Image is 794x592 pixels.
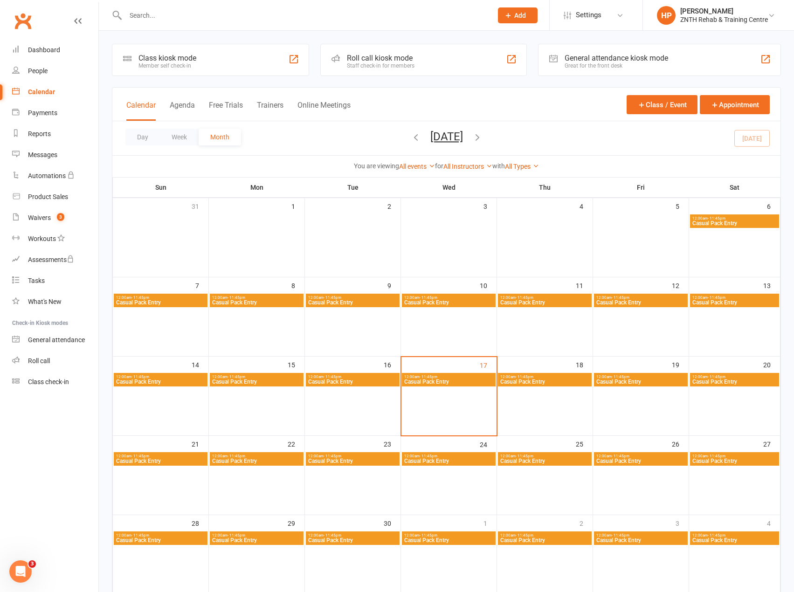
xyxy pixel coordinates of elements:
[28,277,45,284] div: Tasks
[212,458,302,464] span: Casual Pack Entry
[195,277,208,293] div: 7
[672,277,689,293] div: 12
[28,151,57,158] div: Messages
[297,101,351,121] button: Online Meetings
[116,454,206,458] span: 12:00am
[420,296,437,300] span: - 11:45pm
[596,300,686,305] span: Casual Pack Entry
[126,101,156,121] button: Calendar
[212,296,302,300] span: 12:00am
[12,124,98,145] a: Reports
[596,454,686,458] span: 12:00am
[28,67,48,75] div: People
[593,178,689,197] th: Fri
[288,357,304,372] div: 15
[657,6,676,25] div: HP
[9,560,32,583] iframe: Intercom live chat
[500,537,590,543] span: Casual Pack Entry
[291,277,304,293] div: 8
[692,296,777,300] span: 12:00am
[192,515,208,530] div: 28
[763,277,780,293] div: 13
[28,109,57,117] div: Payments
[763,357,780,372] div: 20
[596,375,686,379] span: 12:00am
[399,163,435,170] a: All events
[672,436,689,451] div: 26
[116,379,206,385] span: Casual Pack Entry
[596,379,686,385] span: Casual Pack Entry
[497,178,593,197] th: Thu
[692,300,777,305] span: Casual Pack Entry
[401,178,497,197] th: Wed
[324,454,341,458] span: - 11:45pm
[576,357,593,372] div: 18
[131,375,149,379] span: - 11:45pm
[12,145,98,165] a: Messages
[680,7,768,15] div: [PERSON_NAME]
[692,375,777,379] span: 12:00am
[12,61,98,82] a: People
[700,95,770,114] button: Appointment
[288,515,304,530] div: 29
[404,300,494,305] span: Casual Pack Entry
[354,162,399,170] strong: You are viewing
[404,537,494,543] span: Casual Pack Entry
[500,458,590,464] span: Casual Pack Entry
[170,101,195,121] button: Agenda
[767,198,780,213] div: 6
[12,330,98,351] a: General attendance kiosk mode
[420,454,437,458] span: - 11:45pm
[28,46,60,54] div: Dashboard
[28,336,85,344] div: General attendance
[116,537,206,543] span: Casual Pack Entry
[12,40,98,61] a: Dashboard
[387,277,400,293] div: 9
[565,62,668,69] div: Great for the front desk
[324,375,341,379] span: - 11:45pm
[28,378,69,385] div: Class check-in
[404,458,494,464] span: Casual Pack Entry
[516,533,533,537] span: - 11:45pm
[131,454,149,458] span: - 11:45pm
[708,375,725,379] span: - 11:45pm
[627,95,697,114] button: Class / Event
[492,162,505,170] strong: with
[12,249,98,270] a: Assessments
[28,560,36,568] span: 3
[12,291,98,312] a: What's New
[692,458,777,464] span: Casual Pack Entry
[209,178,305,197] th: Mon
[516,296,533,300] span: - 11:45pm
[500,454,590,458] span: 12:00am
[500,379,590,385] span: Casual Pack Entry
[612,533,629,537] span: - 11:45pm
[212,379,302,385] span: Casual Pack Entry
[430,130,463,143] button: [DATE]
[580,198,593,213] div: 4
[596,533,686,537] span: 12:00am
[596,458,686,464] span: Casual Pack Entry
[113,178,209,197] th: Sun
[324,533,341,537] span: - 11:45pm
[28,193,68,200] div: Product Sales
[576,5,601,26] span: Settings
[12,82,98,103] a: Calendar
[708,533,725,537] span: - 11:45pm
[212,454,302,458] span: 12:00am
[384,436,400,451] div: 23
[123,9,486,22] input: Search...
[212,375,302,379] span: 12:00am
[404,296,494,300] span: 12:00am
[500,375,590,379] span: 12:00am
[12,228,98,249] a: Workouts
[500,533,590,537] span: 12:00am
[514,12,526,19] span: Add
[505,163,539,170] a: All Types
[308,375,398,379] span: 12:00am
[708,296,725,300] span: - 11:45pm
[308,458,398,464] span: Casual Pack Entry
[480,436,497,452] div: 24
[192,436,208,451] div: 21
[692,537,777,543] span: Casual Pack Entry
